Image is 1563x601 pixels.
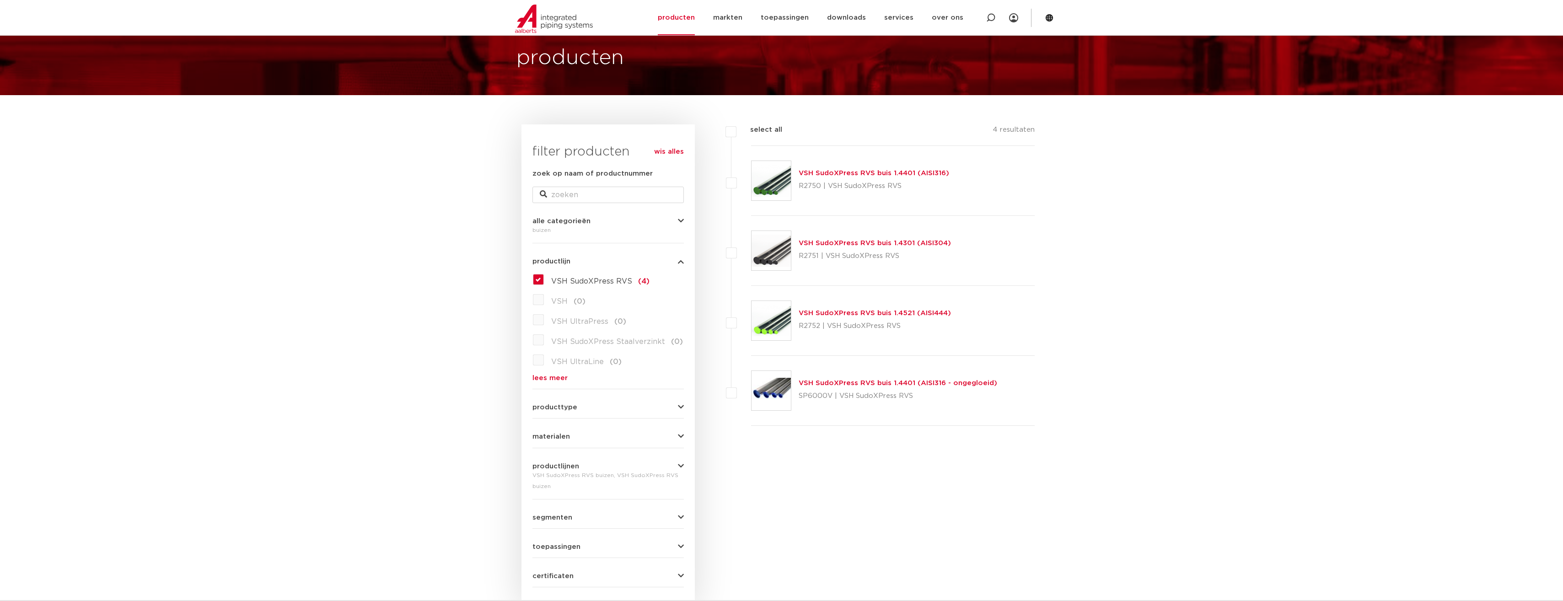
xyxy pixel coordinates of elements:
[532,258,684,265] button: productlijn
[551,278,632,285] span: VSH SudoXPress RVS
[532,258,570,265] span: productlijn
[532,404,577,411] span: producttype
[551,358,604,365] span: VSH UltraLine
[551,318,608,325] span: VSH UltraPress
[799,310,951,317] a: VSH SudoXPress RVS buis 1.4521 (AISI444)
[532,470,684,492] div: VSH SudoXPress RVS buizen, VSH SudoXPress RVS buizen
[654,146,684,157] a: wis alles
[799,170,949,177] a: VSH SudoXPress RVS buis 1.4401 (AISI316)
[532,143,684,161] h3: filter producten
[532,225,684,236] div: buizen
[532,463,684,470] button: productlijnen
[532,433,684,440] button: materialen
[532,168,653,179] label: zoek op naam of productnummer
[614,318,626,325] span: (0)
[752,301,791,340] img: Thumbnail for VSH SudoXPress RVS buis 1.4521 (AISI444)
[610,358,622,365] span: (0)
[574,298,585,305] span: (0)
[532,187,684,203] input: zoeken
[736,124,782,135] label: select all
[532,433,570,440] span: materialen
[799,389,997,403] p: SP6000V | VSH SudoXPress RVS
[532,375,684,381] a: lees meer
[532,463,579,470] span: productlijnen
[532,573,574,580] span: certificaten
[532,573,684,580] button: certificaten
[532,218,591,225] span: alle categorieën
[799,179,949,193] p: R2750 | VSH SudoXPress RVS
[799,249,951,263] p: R2751 | VSH SudoXPress RVS
[752,161,791,200] img: Thumbnail for VSH SudoXPress RVS buis 1.4401 (AISI316)
[551,298,568,305] span: VSH
[532,514,572,521] span: segmenten
[532,218,684,225] button: alle categorieën
[532,404,684,411] button: producttype
[516,43,624,73] h1: producten
[799,240,951,247] a: VSH SudoXPress RVS buis 1.4301 (AISI304)
[799,380,997,386] a: VSH SudoXPress RVS buis 1.4401 (AISI316 - ongegloeid)
[551,338,665,345] span: VSH SudoXPress Staalverzinkt
[993,124,1035,139] p: 4 resultaten
[671,338,683,345] span: (0)
[638,278,650,285] span: (4)
[752,371,791,410] img: Thumbnail for VSH SudoXPress RVS buis 1.4401 (AISI316 - ongegloeid)
[799,319,951,333] p: R2752 | VSH SudoXPress RVS
[532,543,580,550] span: toepassingen
[532,543,684,550] button: toepassingen
[532,514,684,521] button: segmenten
[752,231,791,270] img: Thumbnail for VSH SudoXPress RVS buis 1.4301 (AISI304)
